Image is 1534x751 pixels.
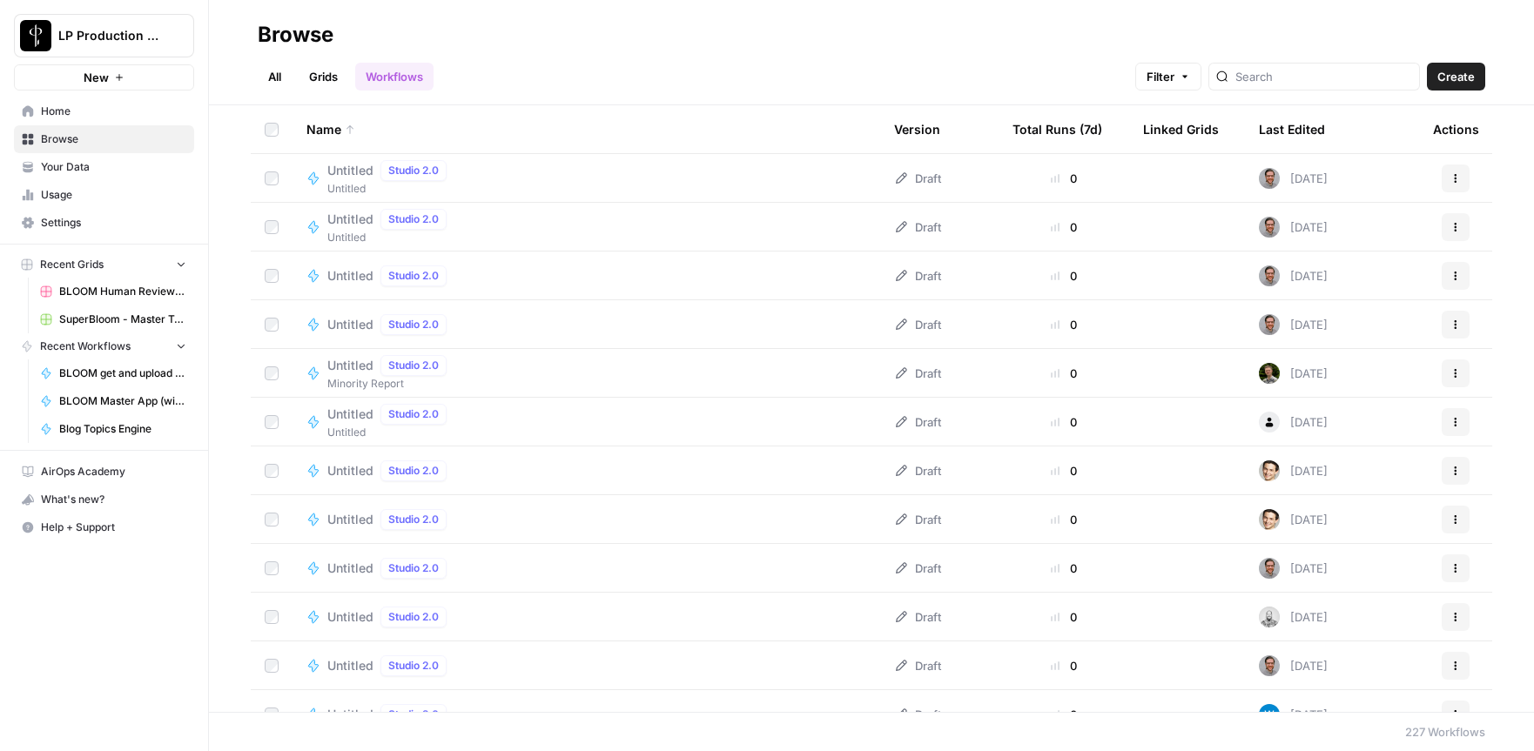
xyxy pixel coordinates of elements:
[1013,316,1115,333] div: 0
[306,558,866,579] a: UntitledStudio 2.0
[894,365,941,382] div: Draft
[258,63,292,91] a: All
[1259,314,1328,335] div: [DATE]
[306,607,866,627] a: UntitledStudio 2.0
[14,513,194,541] button: Help + Support
[306,209,866,245] a: UntitledStudio 2.0Untitled
[32,278,194,305] a: BLOOM Human Review (ver2)
[388,512,439,527] span: Studio 2.0
[894,706,941,723] div: Draft
[388,268,439,284] span: Studio 2.0
[327,357,373,374] span: Untitled
[1013,218,1115,236] div: 0
[41,104,186,119] span: Home
[1259,217,1280,238] img: 687sl25u46ey1xiwvt4n1x224os9
[1143,105,1219,153] div: Linked Grids
[41,159,186,175] span: Your Data
[14,125,194,153] a: Browse
[1013,511,1115,528] div: 0
[59,284,186,299] span: BLOOM Human Review (ver2)
[327,608,373,626] span: Untitled
[327,316,373,333] span: Untitled
[894,267,941,285] div: Draft
[306,160,866,197] a: UntitledStudio 2.0Untitled
[299,63,348,91] a: Grids
[1259,265,1280,286] img: 687sl25u46ey1xiwvt4n1x224os9
[327,406,373,423] span: Untitled
[894,560,941,577] div: Draft
[1013,706,1115,723] div: 0
[14,181,194,209] a: Usage
[894,657,941,674] div: Draft
[306,704,866,725] a: UntitledStudio 2.0
[1259,558,1328,579] div: [DATE]
[894,218,941,236] div: Draft
[41,187,186,203] span: Usage
[306,655,866,676] a: UntitledStudio 2.0
[40,339,131,354] span: Recent Workflows
[14,251,194,278] button: Recent Grids
[1259,607,1280,627] img: 4mq2jz69afbnlowmsunzcf8pmhkn
[1259,168,1280,189] img: 687sl25u46ey1xiwvt4n1x224os9
[388,658,439,674] span: Studio 2.0
[306,404,866,440] a: UntitledStudio 2.0Untitled
[41,520,186,535] span: Help + Support
[327,511,373,528] span: Untitled
[1427,63,1485,91] button: Create
[1013,170,1115,187] div: 0
[59,393,186,409] span: BLOOM Master App (with human review)
[59,312,186,327] span: SuperBloom - Master Topic List
[14,486,194,513] button: What's new?
[327,657,373,674] span: Untitled
[258,21,333,49] div: Browse
[1259,704,1280,725] img: e6dqg6lbdbpjqp1a7mpgiwrn07v8
[59,421,186,437] span: Blog Topics Engine
[1259,168,1328,189] div: [DATE]
[1259,655,1280,676] img: 687sl25u46ey1xiwvt4n1x224os9
[327,181,454,197] span: Untitled
[306,314,866,335] a: UntitledStudio 2.0
[306,509,866,530] a: UntitledStudio 2.0
[894,608,941,626] div: Draft
[327,560,373,577] span: Untitled
[894,413,941,431] div: Draft
[388,463,439,479] span: Studio 2.0
[1013,657,1115,674] div: 0
[1235,68,1412,85] input: Search
[1013,267,1115,285] div: 0
[1259,509,1280,530] img: j7temtklz6amjwtjn5shyeuwpeb0
[84,69,109,86] span: New
[355,63,434,91] a: Workflows
[1405,723,1485,741] div: 227 Workflows
[1259,265,1328,286] div: [DATE]
[1013,365,1115,382] div: 0
[20,20,51,51] img: LP Production Workloads Logo
[306,460,866,481] a: UntitledStudio 2.0
[41,131,186,147] span: Browse
[1013,608,1115,626] div: 0
[14,153,194,181] a: Your Data
[32,305,194,333] a: SuperBloom - Master Topic List
[894,511,941,528] div: Draft
[14,97,194,125] a: Home
[14,333,194,359] button: Recent Workflows
[1259,558,1280,579] img: 687sl25u46ey1xiwvt4n1x224os9
[327,267,373,285] span: Untitled
[894,316,941,333] div: Draft
[388,707,439,722] span: Studio 2.0
[14,458,194,486] a: AirOps Academy
[14,14,194,57] button: Workspace: LP Production Workloads
[327,376,454,392] span: Minority Report
[1135,63,1201,91] button: Filter
[1013,560,1115,577] div: 0
[32,415,194,443] a: Blog Topics Engine
[41,464,186,479] span: AirOps Academy
[15,486,193,513] div: What's new?
[1259,460,1280,481] img: j7temtklz6amjwtjn5shyeuwpeb0
[306,105,866,153] div: Name
[388,358,439,373] span: Studio 2.0
[32,359,194,387] a: BLOOM get and upload media
[388,317,439,332] span: Studio 2.0
[59,365,186,381] span: BLOOM get and upload media
[388,609,439,625] span: Studio 2.0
